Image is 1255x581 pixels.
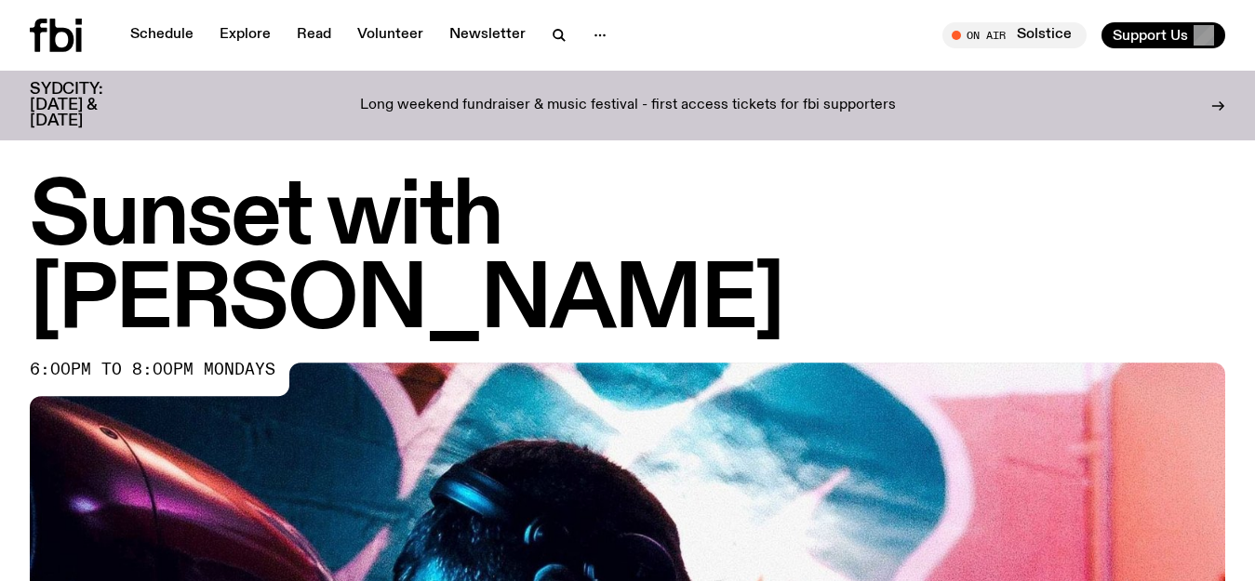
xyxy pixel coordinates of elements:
[208,22,282,48] a: Explore
[30,82,149,129] h3: SYDCITY: [DATE] & [DATE]
[438,22,537,48] a: Newsletter
[346,22,434,48] a: Volunteer
[1101,22,1225,48] button: Support Us
[30,363,275,377] span: 6:00pm to 8:00pm mondays
[360,98,896,114] p: Long weekend fundraiser & music festival - first access tickets for fbi supporters
[30,177,1225,344] h1: Sunset with [PERSON_NAME]
[286,22,342,48] a: Read
[942,22,1087,48] button: On AirSolstice
[1113,27,1188,44] span: Support Us
[119,22,205,48] a: Schedule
